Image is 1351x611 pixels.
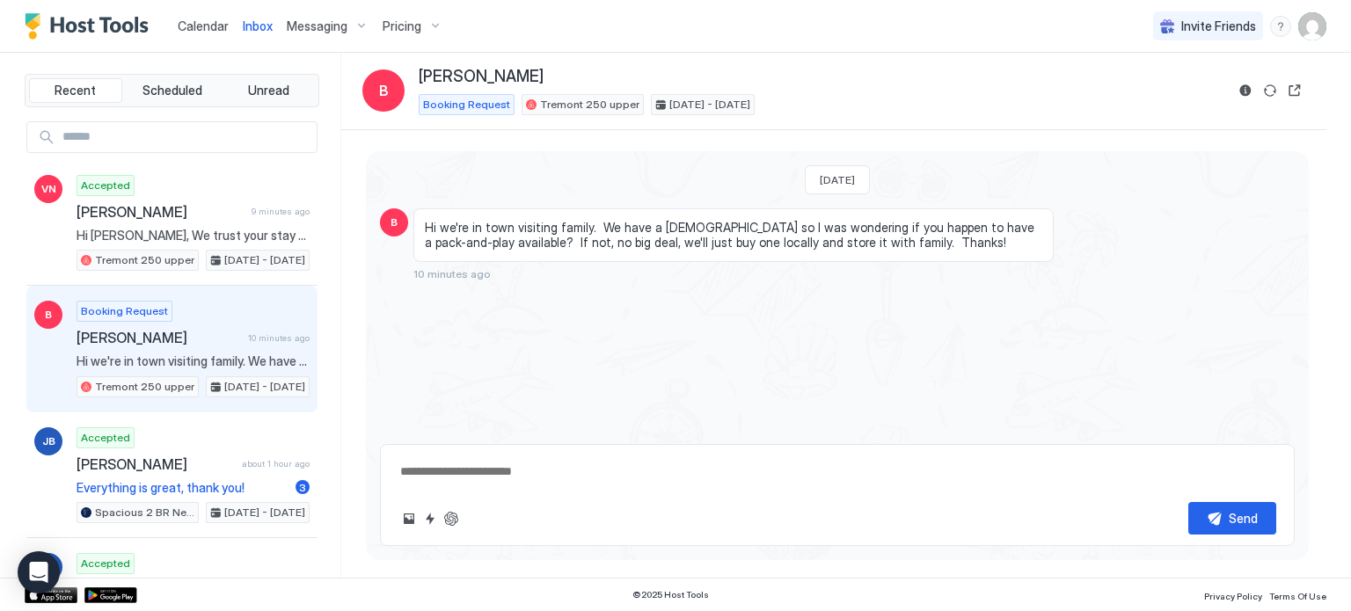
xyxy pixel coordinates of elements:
div: tab-group [25,74,319,107]
button: ChatGPT Auto Reply [441,508,462,529]
a: App Store [25,587,77,603]
span: [DATE] - [DATE] [224,379,305,395]
span: JB [42,433,55,449]
span: Tremont 250 upper [95,379,194,395]
div: menu [1270,16,1291,37]
span: Booking Request [423,97,510,113]
a: Host Tools Logo [25,13,157,40]
span: Accepted [81,178,130,193]
span: [PERSON_NAME] [77,203,245,221]
span: Booking Request [81,303,168,319]
span: 3 [299,481,306,494]
a: Terms Of Use [1269,586,1326,604]
span: Terms Of Use [1269,591,1326,601]
div: User profile [1298,12,1326,40]
button: Sync reservation [1260,80,1281,101]
span: Hi [PERSON_NAME], We trust your stay has been enjoyable, and we extend our best wishes for your o... [77,228,310,244]
span: Privacy Policy [1204,591,1262,601]
span: B [379,80,389,101]
span: B [45,307,52,323]
button: Unread [222,78,315,103]
span: Tremont 250 upper [95,252,194,268]
span: Unread [248,83,289,98]
span: 10 minutes ago [248,332,310,344]
div: Open Intercom Messenger [18,551,60,593]
div: Send [1229,509,1258,527]
span: Hi we're in town visiting family. We have a [DEMOGRAPHIC_DATA] so I was wondering if you happen t... [425,220,1042,251]
a: Google Play Store [84,587,137,603]
span: Pricing [383,18,421,34]
span: [PERSON_NAME] [77,455,235,473]
span: Accepted [81,556,130,571]
span: [DATE] - [DATE] [669,97,750,113]
span: Invite Friends [1181,18,1256,34]
span: Spacious 2 BR Near [GEOGRAPHIC_DATA]/[GEOGRAPHIC_DATA] [95,505,194,520]
button: Open reservation [1284,80,1305,101]
span: Hi we're in town visiting family. We have a [DEMOGRAPHIC_DATA] so I was wondering if you happen t... [77,353,310,369]
a: Privacy Policy [1204,586,1262,604]
span: VN [41,181,56,197]
span: [DATE] [820,173,855,186]
span: © 2025 Host Tools [632,589,709,600]
a: Calendar [178,17,229,35]
button: Scheduled [126,78,219,103]
span: 9 minutes ago [252,206,310,217]
span: B [391,215,398,230]
span: Calendar [178,18,229,33]
button: Reservation information [1235,80,1256,101]
button: Recent [29,78,122,103]
span: [PERSON_NAME] [77,329,241,346]
button: Upload image [398,508,420,529]
span: [DATE] - [DATE] [224,505,305,520]
span: [PERSON_NAME] [419,67,544,87]
a: Inbox [243,17,273,35]
span: Everything is great, thank you! [77,480,288,496]
span: about 1 hour ago [242,458,310,469]
span: 10 minutes ago [413,267,491,280]
button: Quick reply [420,508,441,529]
span: Tremont 250 upper [540,97,639,113]
span: Recent [55,83,96,98]
span: Accepted [81,430,130,446]
span: [DATE] - [DATE] [224,252,305,268]
input: Input Field [55,122,317,152]
span: Messaging [287,18,347,34]
span: Inbox [243,18,273,33]
button: Send [1188,502,1276,535]
span: Scheduled [142,83,202,98]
